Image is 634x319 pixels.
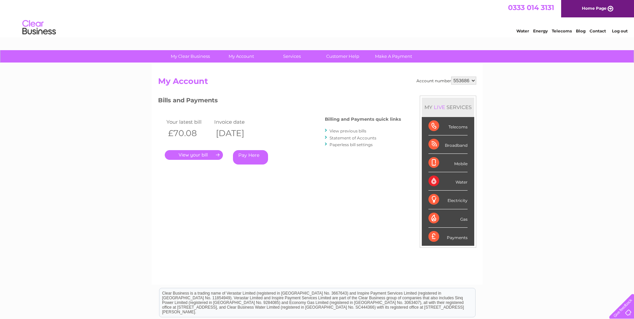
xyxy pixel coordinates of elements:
[165,150,223,160] a: .
[366,50,421,63] a: Make A Payment
[330,128,366,133] a: View previous bills
[165,117,213,126] td: Your latest bill
[428,135,468,154] div: Broadband
[422,98,474,117] div: MY SERVICES
[590,28,606,33] a: Contact
[214,50,269,63] a: My Account
[432,104,447,110] div: LIVE
[325,117,401,122] h4: Billing and Payments quick links
[165,126,213,140] th: £70.08
[264,50,320,63] a: Services
[233,150,268,165] a: Pay Here
[163,50,218,63] a: My Clear Business
[508,3,554,12] a: 0333 014 3131
[612,28,628,33] a: Log out
[213,117,261,126] td: Invoice date
[428,117,468,135] div: Telecoms
[315,50,370,63] a: Customer Help
[576,28,586,33] a: Blog
[330,135,376,140] a: Statement of Accounts
[552,28,572,33] a: Telecoms
[416,77,476,85] div: Account number
[428,209,468,228] div: Gas
[158,96,401,107] h3: Bills and Payments
[516,28,529,33] a: Water
[428,172,468,191] div: Water
[428,191,468,209] div: Electricity
[22,17,56,38] img: logo.png
[428,228,468,246] div: Payments
[330,142,373,147] a: Paperless bill settings
[533,28,548,33] a: Energy
[213,126,261,140] th: [DATE]
[428,154,468,172] div: Mobile
[159,4,475,32] div: Clear Business is a trading name of Verastar Limited (registered in [GEOGRAPHIC_DATA] No. 3667643...
[158,77,476,89] h2: My Account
